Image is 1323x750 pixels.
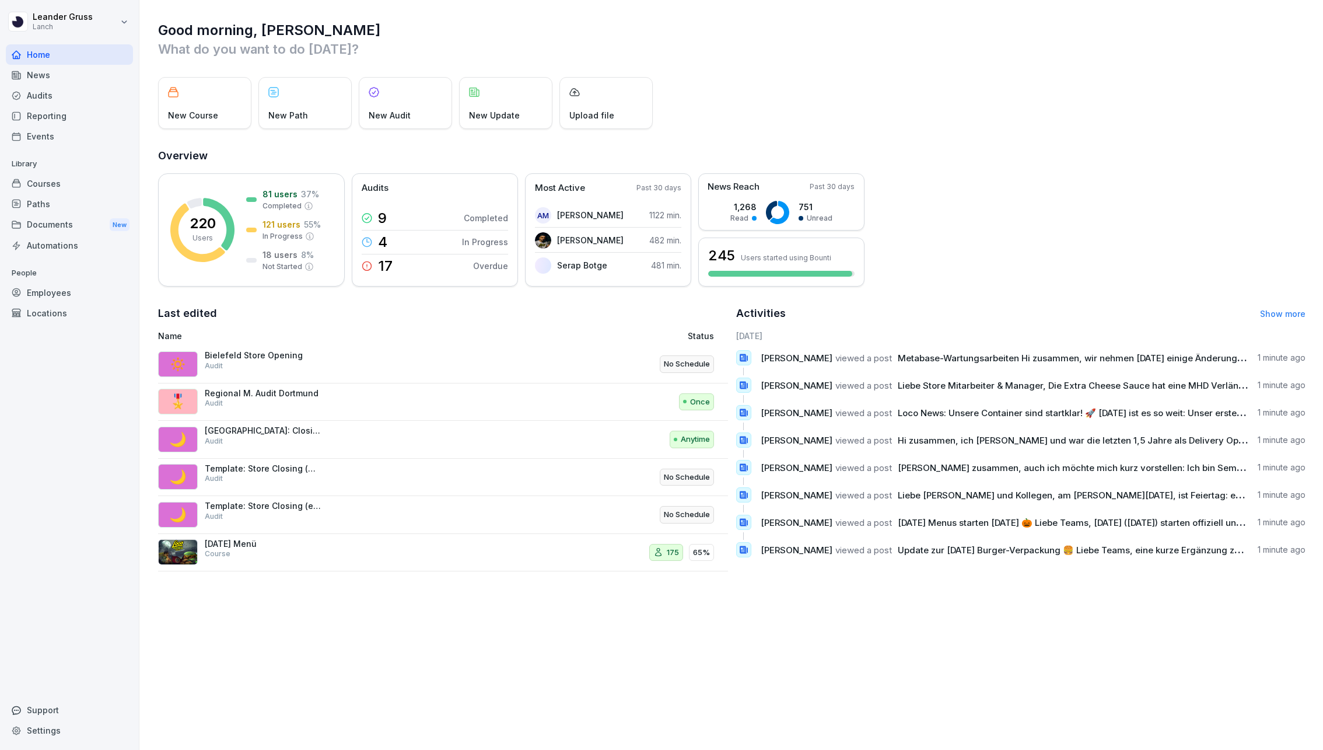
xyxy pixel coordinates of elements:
p: 1122 min. [649,209,681,221]
span: [PERSON_NAME] [761,490,832,501]
span: [PERSON_NAME] [761,407,832,418]
a: Events [6,126,133,146]
p: 175 [667,547,679,559]
p: 8 % [301,249,314,261]
a: 🎖️Regional M. Audit DortmundAuditOnce [158,383,728,421]
p: No Schedule [664,472,710,483]
span: viewed a post [835,407,892,418]
p: 🌙 [169,466,187,487]
span: viewed a post [835,462,892,473]
p: Bielefeld Store Opening [205,350,321,361]
img: ec5nih0dud1r891humttpyeb.png [158,539,198,565]
span: [PERSON_NAME] [761,380,832,391]
p: No Schedule [664,358,710,370]
img: fgodp68hp0emq4hpgfcp6x9z.png [535,257,551,274]
span: Loco News: Unsere Container sind startklar! 🚀 [DATE] ist es so weit: Unser erster mobiler Loco Cont [898,407,1319,418]
span: viewed a post [835,517,892,528]
a: Home [6,44,133,65]
h2: Overview [158,148,1305,164]
p: 🔅 [169,354,187,375]
p: 121 users [262,218,300,231]
p: Template: Store Closing (external cleaning) [205,501,321,511]
p: 65% [693,547,710,559]
div: Paths [6,194,133,214]
span: viewed a post [835,353,892,364]
p: Overdue [473,260,508,272]
p: Lanch [33,23,93,31]
h2: Last edited [158,305,728,322]
p: New Audit [369,109,411,121]
span: viewed a post [835,435,892,446]
p: 18 users [262,249,297,261]
span: [PERSON_NAME] [761,517,832,528]
a: Locations [6,303,133,323]
p: Past 30 days [810,182,855,192]
p: In Progress [262,231,303,242]
p: Library [6,155,133,173]
a: Employees [6,282,133,303]
div: Automations [6,235,133,256]
p: 751 [799,201,832,213]
a: Show more [1260,309,1305,319]
h6: [DATE] [736,330,1306,342]
p: 1 minute ago [1258,544,1305,556]
p: [PERSON_NAME] [557,234,624,246]
p: Audit [205,398,223,409]
p: Template: Store Closing (morning cleaning) [205,463,321,474]
p: What do you want to do [DATE]? [158,40,1305,58]
p: Audit [205,473,223,484]
p: 482 min. [649,234,681,246]
p: Audit [205,361,223,371]
p: Anytime [681,434,710,445]
div: Documents [6,214,133,236]
p: Completed [464,212,508,224]
p: 🌙 [169,504,187,525]
p: New Update [469,109,520,121]
p: Once [690,396,710,408]
a: Audits [6,85,133,106]
p: [DATE] Menü [205,539,321,549]
p: 1 minute ago [1258,462,1305,473]
p: Read [730,213,748,224]
p: Unread [807,213,832,224]
div: AM [535,207,551,224]
p: [GEOGRAPHIC_DATA]: Closing [205,425,321,436]
p: 1 minute ago [1258,352,1305,364]
p: New Path [268,109,308,121]
p: 17 [378,259,393,273]
p: 1 minute ago [1258,379,1305,391]
p: Status [688,330,714,342]
p: 81 users [262,188,297,200]
p: Past 30 days [636,183,681,193]
a: 🌙Template: Store Closing (external cleaning)AuditNo Schedule [158,496,728,534]
span: [PERSON_NAME] [761,435,832,446]
span: viewed a post [835,380,892,391]
img: czp1xeqzgsgl3dela7oyzziw.png [535,232,551,249]
p: 1 minute ago [1258,517,1305,528]
div: News [6,65,133,85]
a: 🌙Template: Store Closing (morning cleaning)AuditNo Schedule [158,459,728,497]
p: 481 min. [651,259,681,271]
span: [DATE] Menus starten [DATE] 🎃 Liebe Teams, [DATE] ([DATE]) starten offiziell unsere limitier [898,517,1286,528]
a: Courses [6,173,133,194]
p: People [6,264,133,282]
p: 55 % [304,218,321,231]
p: Audit [205,436,223,446]
a: Reporting [6,106,133,126]
p: Course [205,549,230,559]
span: viewed a post [835,545,892,556]
p: 1,268 [730,201,757,213]
p: Upload file [569,109,614,121]
span: [PERSON_NAME] [761,545,832,556]
a: 🌙[GEOGRAPHIC_DATA]: ClosingAuditAnytime [158,421,728,459]
h1: Good morning, [PERSON_NAME] [158,21,1305,40]
p: 1 minute ago [1258,407,1305,418]
span: [PERSON_NAME] [761,353,832,364]
p: 🎖️ [169,391,187,412]
a: [DATE] MenüCourse17565% [158,534,728,572]
a: Settings [6,720,133,741]
p: News Reach [708,180,759,194]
